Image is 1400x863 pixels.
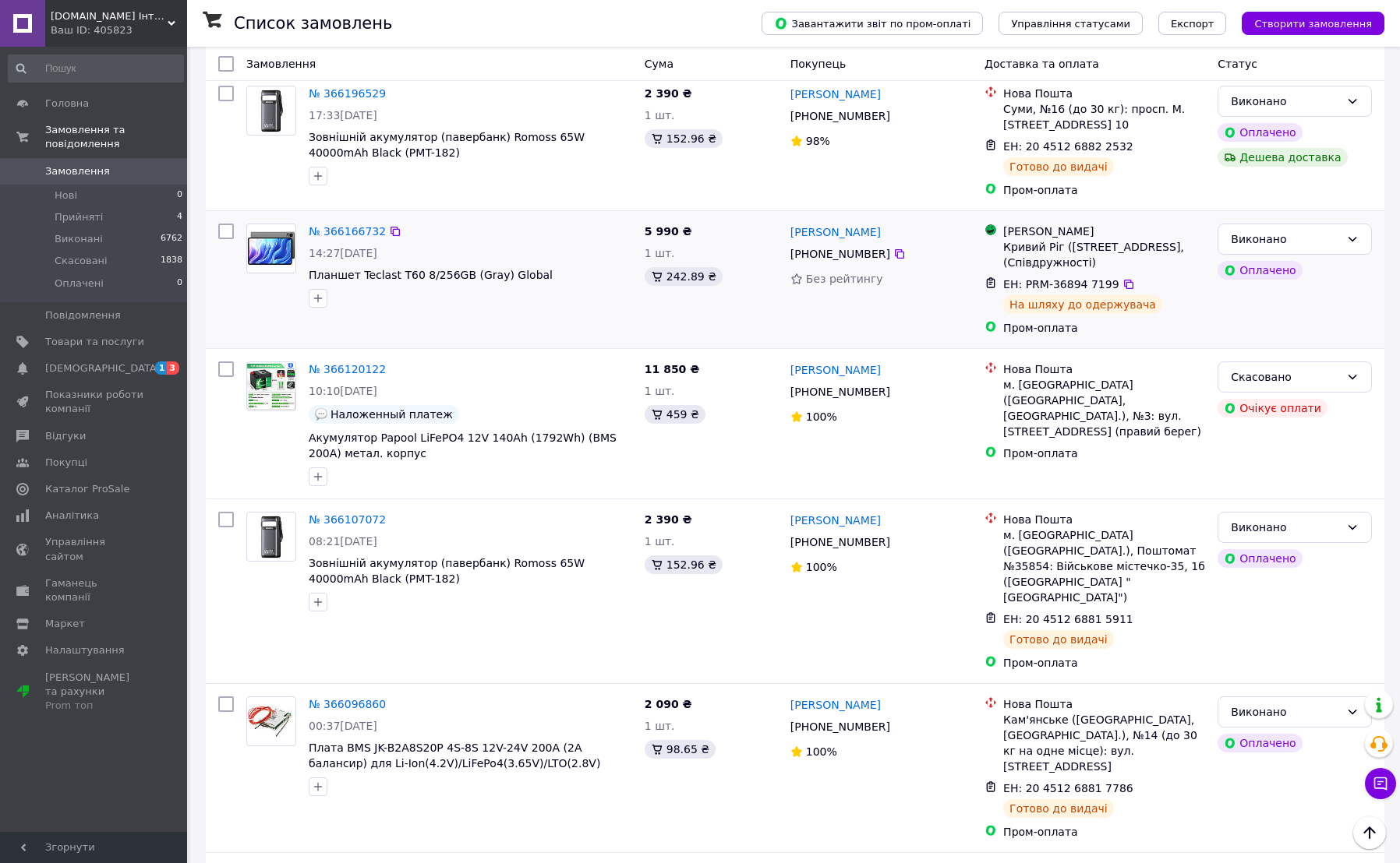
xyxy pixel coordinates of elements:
span: ЕН: 20 4512 6881 5911 [1003,613,1133,625]
span: Статус [1218,58,1257,70]
a: № 366166732 [309,225,386,238]
a: Плата BMS JK-B2A8S20P 4S-8S 12V-24V 200A (2A балансир) для Li-Ion(4.2V)/LiFePo4(3.65V)/LTO(2.8V) ... [309,741,600,785]
div: Пром-оплата [1003,446,1205,461]
span: Нові [55,188,77,203]
button: Експорт [1158,12,1227,35]
div: 152.96 ₴ [645,555,723,574]
div: Кривий Ріг ([STREET_ADDRESS], (Співдружності) [1003,239,1205,270]
span: 100% [806,561,837,573]
a: [PERSON_NAME] [790,513,881,528]
div: Нова Пошта [1003,696,1205,712]
button: Управління статусами [999,12,1143,35]
span: 1 [155,361,168,375]
span: Виконані [55,232,103,246]
span: 11 850 ₴ [645,363,700,375]
span: 14:27[DATE] [309,247,377,259]
span: Управління сайтом [45,535,144,563]
span: 1 шт. [645,535,675,548]
div: Оплачено [1218,261,1302,280]
div: [PERSON_NAME] [1003,224,1205,239]
span: Завантажити звіт по пром-оплаті [774,16,970,30]
div: Пром-оплата [1003,182,1205,198]
span: Повідомлення [45,308,121,322]
span: 1 шт. [645,385,675,397]
a: [PERSON_NAME] [790,224,881,240]
div: Готово до видачі [1003,799,1114,818]
span: Каталог ProSale [45,482,129,496]
span: 6762 [161,232,182,246]
div: Оплачено [1218,549,1302,568]
span: 2 390 ₴ [645,513,692,526]
div: Пром-оплата [1003,655,1205,671]
div: м. [GEOGRAPHIC_DATA] ([GEOGRAPHIC_DATA].), Поштомат №35854: Військове містечко-35, 1б ([GEOGRAPHI... [1003,527,1205,605]
span: Відгуки [45,429,86,443]
span: Покупці [45,456,87,470]
span: ЕН: 20 4512 6881 7786 [1003,782,1133,794]
span: Оплачені [55,277,104,291]
span: Маркет [45,617,85,631]
h1: Список замовлень [234,14,392,33]
span: Доставка та оплата [985,58,1099,70]
span: Зовнішній акумулятор (павербанк) Romoss 65W 40000mAh Black (PMT-182) [309,557,585,585]
span: Cума [645,58,673,70]
span: ЕН: 20 4512 6882 2532 [1003,140,1133,153]
a: Акумулятор Papool LiFePO4 12V 140Ah (1792Wh) (BMS 200A) метал. корпус [309,431,617,460]
span: Скасовані [55,254,108,268]
a: Зовнішній акумулятор (павербанк) Romoss 65W 40000mAh Black (PMT-182) [309,131,585,159]
div: [PHONE_NUMBER] [787,105,893,127]
div: [PHONE_NUMBER] [787,381,893,403]
span: 0 [177,188,182,203]
div: Нова Пошта [1003,512,1205,527]
span: 10:10[DATE] [309,385,377,397]
span: 3 [167,361,179,375]
span: Без рейтингу [806,273,883,285]
span: 08:21[DATE] [309,535,377,548]
div: Кам'янське ([GEOGRAPHIC_DATA], [GEOGRAPHIC_DATA].), №14 (до 30 кг на одне місце): вул. [STREET_AD... [1003,712,1205,774]
div: 152.96 ₴ [645,129,723,148]
div: м. [GEOGRAPHIC_DATA] ([GEOGRAPHIC_DATA], [GEOGRAPHIC_DATA].), №3: вул. [STREET_ADDRESS] (правий б... [1003,377,1205,439]
span: 1 шт. [645,247,675,259]
div: Оплачено [1218,734,1302,752]
button: Завантажити звіт по пром-оплаті [762,12,983,35]
a: Фото товару [246,696,296,746]
div: [PHONE_NUMBER] [787,243,893,265]
span: Головна [45,97,89,111]
div: Суми, №16 (до 30 кг): просп. М. [STREET_ADDRESS] 10 [1003,101,1205,132]
a: [PERSON_NAME] [790,697,881,713]
span: 1 шт. [645,109,675,122]
span: Замовлення та повідомлення [45,123,187,151]
div: Виконано [1231,231,1340,248]
a: № 366096860 [309,698,386,710]
a: Фото товару [246,224,296,273]
div: 242.89 ₴ [645,267,723,286]
div: [PHONE_NUMBER] [787,716,893,738]
span: Замовлення [45,164,110,178]
img: Фото товару [258,86,285,135]
span: 00:37[DATE] [309,720,377,732]
div: Виконано [1231,519,1340,536]
div: Пром-оплата [1003,320,1205,336]
div: Prom топ [45,699,144,713]
a: Фото товару [246,512,296,562]
img: Фото товару [247,231,295,266]
img: :speech_balloon: [315,408,327,421]
a: [PERSON_NAME] [790,86,881,102]
div: Оплачено [1218,123,1302,142]
span: Прийняті [55,210,103,224]
div: Готово до видачі [1003,157,1114,176]
div: 459 ₴ [645,405,705,424]
span: Наложенный платеж [331,408,453,421]
span: 0 [177,277,182,291]
span: 1 шт. [645,720,675,732]
img: Фото товару [247,363,295,410]
span: 98% [806,135,830,147]
a: [PERSON_NAME] [790,362,881,378]
button: Чат з покупцем [1365,768,1396,799]
div: Пром-оплата [1003,824,1205,840]
span: Покупець [790,58,846,70]
div: Нова Пошта [1003,86,1205,101]
span: Показники роботи компанії [45,388,144,416]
